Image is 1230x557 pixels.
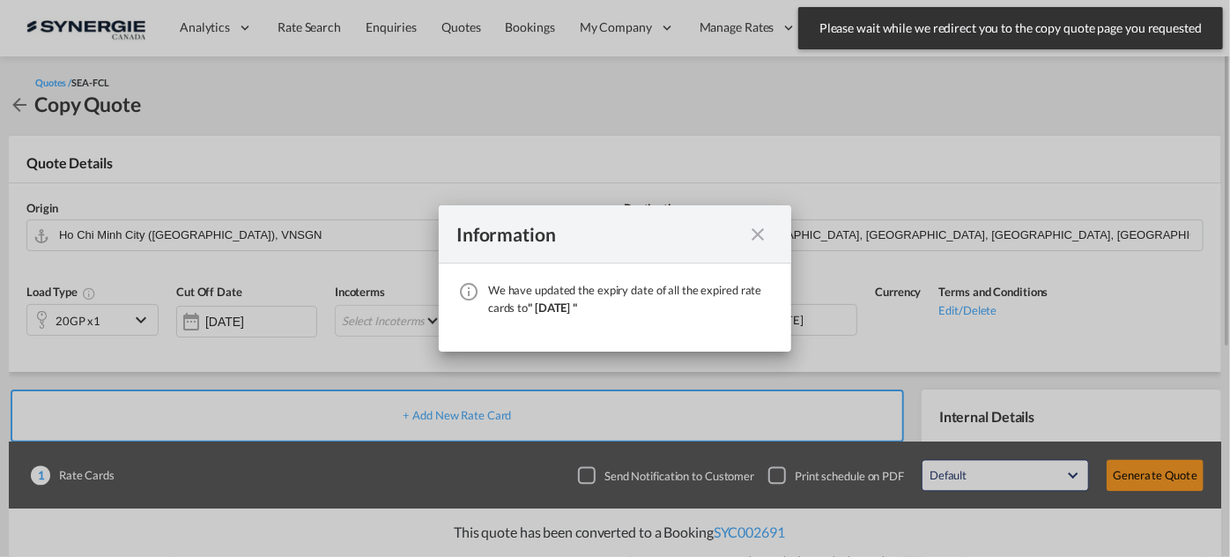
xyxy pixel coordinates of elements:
[528,301,577,315] span: " [DATE] "
[439,205,791,352] md-dialog: We have ...
[814,19,1207,37] span: Please wait while we redirect you to the copy quote page you requested
[488,281,774,316] div: We have updated the expiry date of all the expired rate cards to
[747,224,768,245] md-icon: icon-close fg-AAA8AD cursor
[458,281,479,302] md-icon: icon-information-outline
[456,223,742,245] div: Information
